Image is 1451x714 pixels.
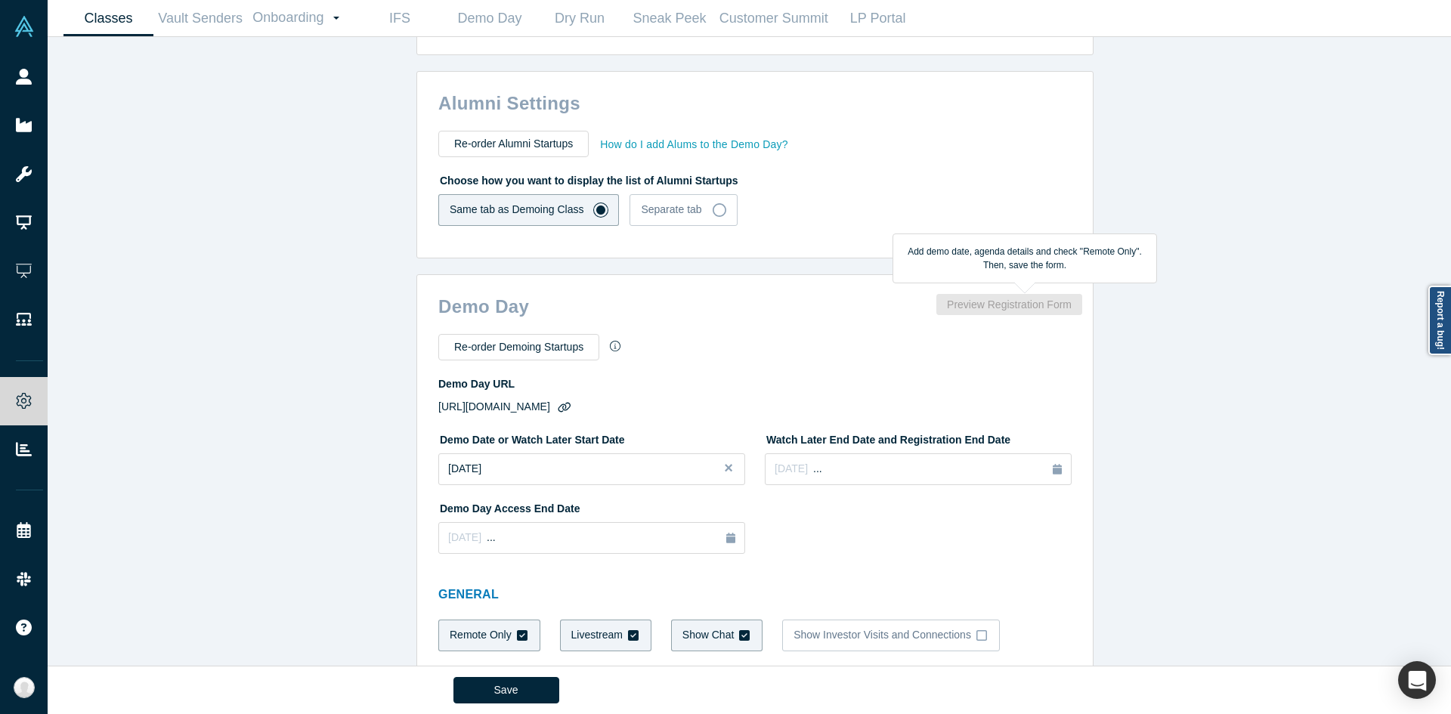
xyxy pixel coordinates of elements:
button: [DATE]... [765,453,1072,485]
span: [DATE] [448,531,481,543]
a: Report a bug! [1428,286,1451,355]
div: Livestream [571,627,623,643]
h2: Alumni Settings [438,93,1072,115]
span: [DATE] [448,462,481,474]
label: Demo Day Access End Date [438,496,745,517]
a: Demo Day [444,1,534,36]
div: Show Chat [682,627,734,643]
a: Vault Senders [153,1,247,36]
a: LP Portal [833,1,923,36]
button: Save [453,677,559,703]
button: Re-order Demoing Startups [438,334,599,360]
span: Separate tab [641,203,701,215]
label: Watch Later End Date and Registration End Date [765,427,1072,448]
a: Classes [63,1,153,36]
label: Demo Date or Watch Later Start Date [438,427,625,448]
h2: Demo Day [422,286,529,318]
span: ... [813,462,822,474]
img: Anna Sanchez's Account [14,677,35,698]
label: Choose how you want to display the list of Alumni Startups [438,168,1072,189]
label: Demo Day URL [438,376,515,392]
img: Alchemist Vault Logo [14,16,35,37]
a: Onboarding [247,1,354,36]
button: Close [722,453,745,485]
a: IFS [354,1,444,36]
button: How do I add Alums to the Demo Day? [599,134,789,155]
a: Sneak Peek [624,1,714,36]
div: Show Investor Visits and Connections [794,627,971,643]
div: Remote Only [450,627,512,643]
a: Customer Summit [714,1,833,36]
span: [DATE] [775,462,808,474]
span: ... [487,531,496,543]
span: Same tab as Demoing Class [450,203,583,215]
button: Re-order Alumni Startups [438,131,589,157]
button: [DATE]... [438,522,745,554]
p: [URL][DOMAIN_NAME] [438,398,1072,416]
a: Dry Run [534,1,624,36]
h3: General [438,586,1050,604]
button: [DATE] [438,453,745,485]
